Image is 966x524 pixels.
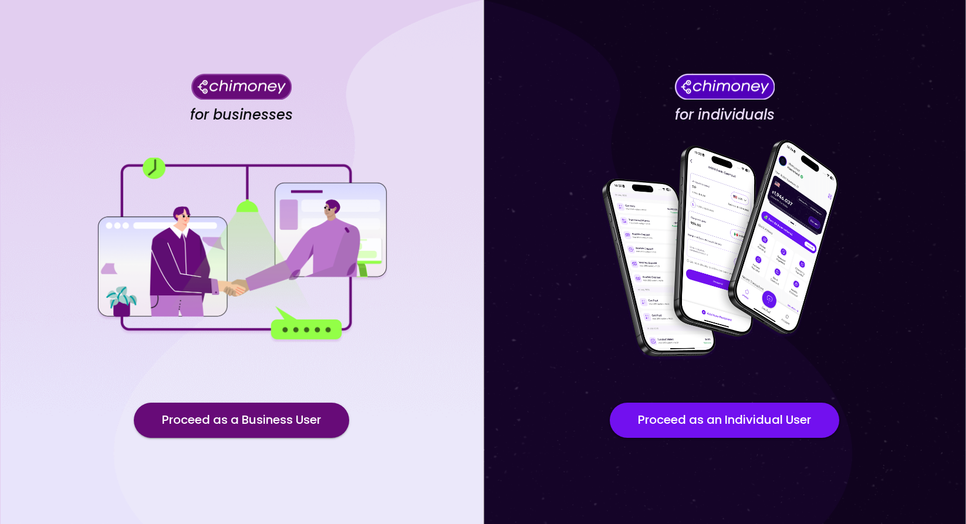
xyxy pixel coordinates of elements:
[578,133,872,368] img: for individuals
[674,73,775,100] img: Chimoney for individuals
[134,403,349,438] button: Proceed as a Business User
[95,158,389,342] img: for businesses
[190,106,293,124] h4: for businesses
[191,73,292,100] img: Chimoney for businesses
[675,106,775,124] h4: for individuals
[610,403,839,438] button: Proceed as an Individual User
